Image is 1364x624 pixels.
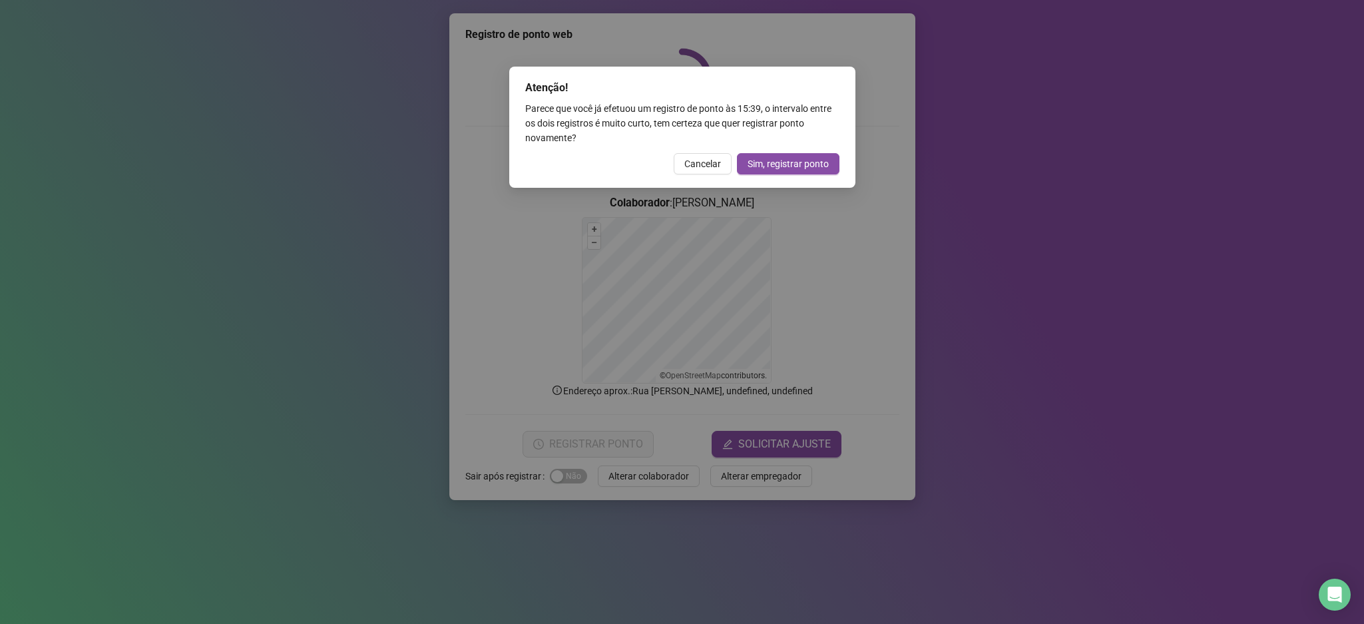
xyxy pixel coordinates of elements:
span: Cancelar [684,156,721,171]
button: Cancelar [674,153,732,174]
div: Open Intercom Messenger [1319,579,1351,611]
button: Sim, registrar ponto [737,153,839,174]
div: Parece que você já efetuou um registro de ponto às 15:39 , o intervalo entre os dois registros é ... [525,101,839,145]
span: Sim, registrar ponto [748,156,829,171]
div: Atenção! [525,80,839,96]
